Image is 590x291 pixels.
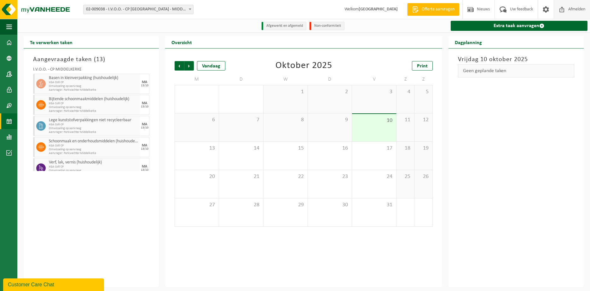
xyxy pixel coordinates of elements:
span: KGA Colli CP [49,144,138,148]
span: 15 [267,145,304,152]
div: 13/10 [141,105,148,108]
span: 13 [178,145,216,152]
span: 1 [267,88,304,95]
span: 17 [355,145,393,152]
div: 13/10 [141,147,148,151]
span: Omwisseling op aanvraag [49,84,138,88]
a: Extra taak aanvragen [451,21,587,31]
span: 26 [418,173,429,180]
span: Basen in kleinverpakking (huishoudelijk) [49,76,138,81]
span: 30 [311,202,349,208]
h3: Aangevraagde taken ( ) [33,55,149,64]
span: Aanvrager: Parkwachter Middelkerke [49,88,138,92]
span: Lege kunststofverpakkingen niet recycleerbaar [49,118,138,123]
td: Z [414,74,432,85]
span: 23 [311,173,349,180]
td: Z [396,74,414,85]
span: KGA Colli CP [49,123,138,127]
a: Offerte aanvragen [407,3,459,16]
div: MA [142,101,147,105]
span: Offerte aanvragen [420,6,456,13]
span: 5 [418,88,429,95]
div: Vandaag [197,61,225,71]
span: 4 [400,88,411,95]
span: Bijtende schoonmaakmiddelen (huishoudelijk) [49,97,138,102]
span: 6 [178,117,216,123]
span: 22 [267,173,304,180]
span: 31 [355,202,393,208]
td: V [352,74,396,85]
span: 20 [178,173,216,180]
span: 3 [355,88,393,95]
span: 28 [222,202,260,208]
div: I.V.O.O. - CP MIDDELKERKE [33,67,149,74]
span: 7 [222,117,260,123]
h2: Dagplanning [448,36,488,48]
span: 18 [400,145,411,152]
span: Vorige [175,61,184,71]
li: Non-conformiteit [309,22,344,30]
div: MA [142,123,147,126]
td: D [308,74,352,85]
td: D [219,74,263,85]
span: 8 [267,117,304,123]
span: 11 [400,117,411,123]
span: 2 [311,88,349,95]
span: 16 [311,145,349,152]
span: Aanvrager: Parkwachter Middelkerke [49,151,138,155]
span: 21 [222,173,260,180]
span: 12 [418,117,429,123]
span: Omwisseling op aanvraag [49,127,138,130]
span: Omwisseling op aanvraag [49,106,138,109]
div: MA [142,80,147,84]
strong: [GEOGRAPHIC_DATA] [359,7,398,12]
span: 14 [222,145,260,152]
a: Print [412,61,433,71]
h2: Overzicht [165,36,198,48]
span: 9 [311,117,349,123]
iframe: chat widget [3,277,105,291]
span: 29 [267,202,304,208]
span: 19 [418,145,429,152]
div: MA [142,165,147,168]
li: Afgewerkt en afgemeld [262,22,306,30]
span: 25 [400,173,411,180]
span: Verf, lak, vernis (huishoudelijk) [49,160,138,165]
div: 13/10 [141,84,148,87]
span: Aanvrager: Parkwachter Middelkerke [49,130,138,134]
span: 02-009038 - I.V.O.O. - CP MIDDELKERKE - MIDDELKERKE [83,5,194,14]
div: Oktober 2025 [275,61,332,71]
span: Volgende [184,61,194,71]
span: Schoonmaak en onderhoudsmiddelen (huishoudelijk) [49,139,138,144]
span: 02-009038 - I.V.O.O. - CP MIDDELKERKE - MIDDELKERKE [84,5,193,14]
h2: Te verwerken taken [24,36,79,48]
span: 24 [355,173,393,180]
td: W [263,74,308,85]
h3: Vrijdag 10 oktober 2025 [458,55,574,64]
span: Omwisseling op aanvraag [49,169,138,173]
div: MA [142,144,147,147]
span: Omwisseling op aanvraag [49,148,138,151]
span: KGA Colli CP [49,165,138,169]
span: 13 [96,56,103,63]
span: Print [417,64,428,69]
span: KGA Colli CP [49,102,138,106]
div: Geen geplande taken [458,64,574,77]
span: KGA Colli CP [49,81,138,84]
div: 13/10 [141,168,148,172]
span: Aanvrager: Parkwachter Middelkerke [49,109,138,113]
div: 13/10 [141,126,148,129]
span: 27 [178,202,216,208]
td: M [175,74,219,85]
span: 10 [355,117,393,124]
